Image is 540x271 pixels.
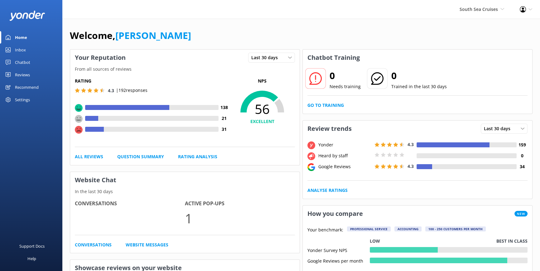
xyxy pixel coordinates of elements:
h3: Your Reputation [70,50,130,66]
h4: EXCELLENT [229,118,295,125]
h4: 159 [517,141,528,148]
span: 4.3 [407,163,414,169]
div: Professional Service [347,226,391,231]
p: Best in class [496,238,528,245]
p: From all sources of reviews [70,66,300,73]
a: Conversations [75,241,112,248]
p: 1 [185,208,295,229]
div: 100 - 250 customers per month [425,226,486,231]
span: 4.3 [108,88,114,93]
a: [PERSON_NAME] [115,29,191,42]
p: | 192 responses [116,87,147,94]
div: Chatbot [15,56,30,69]
h4: 34 [517,163,528,170]
span: Last 30 days [251,54,282,61]
p: In the last 30 days [70,188,300,195]
div: Inbox [15,44,26,56]
span: Last 30 days [484,125,514,132]
a: Rating Analysis [178,153,217,160]
div: Google Reviews per month [307,258,370,263]
div: Heard by staff [317,152,373,159]
h4: 21 [219,115,229,122]
h4: Conversations [75,200,185,208]
h2: 0 [391,68,447,83]
a: Go to Training [307,102,344,109]
h2: 0 [330,68,361,83]
div: Help [27,252,36,265]
h3: Chatbot Training [303,50,364,66]
p: NPS [229,78,295,84]
div: Accounting [394,226,422,231]
div: Support Docs [19,240,45,252]
h3: Website Chat [70,172,300,188]
h4: 138 [219,104,229,111]
div: Recommend [15,81,39,93]
a: Analyse Ratings [307,187,348,194]
div: Google Reviews [317,163,373,170]
div: Home [15,31,27,44]
p: Needs training [330,83,361,90]
h5: Rating [75,78,229,84]
h4: 31 [219,126,229,133]
p: Trained in the last 30 days [391,83,447,90]
a: Question Summary [117,153,164,160]
h4: 0 [517,152,528,159]
span: South Sea Cruises [460,6,498,12]
h4: Active Pop-ups [185,200,295,208]
h1: Welcome, [70,28,191,43]
p: Your benchmark: [307,226,343,234]
h3: How you compare [303,206,368,222]
span: 56 [229,101,295,117]
span: New [514,211,528,216]
span: 4.3 [407,141,414,147]
h3: Review trends [303,121,356,137]
div: Settings [15,93,30,106]
img: yonder-white-logo.png [9,11,45,21]
a: Website Messages [126,241,168,248]
div: Yonder [317,141,373,148]
div: Reviews [15,69,30,81]
p: Low [370,238,380,245]
a: All Reviews [75,153,103,160]
div: Yonder Survey NPS [307,247,370,253]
